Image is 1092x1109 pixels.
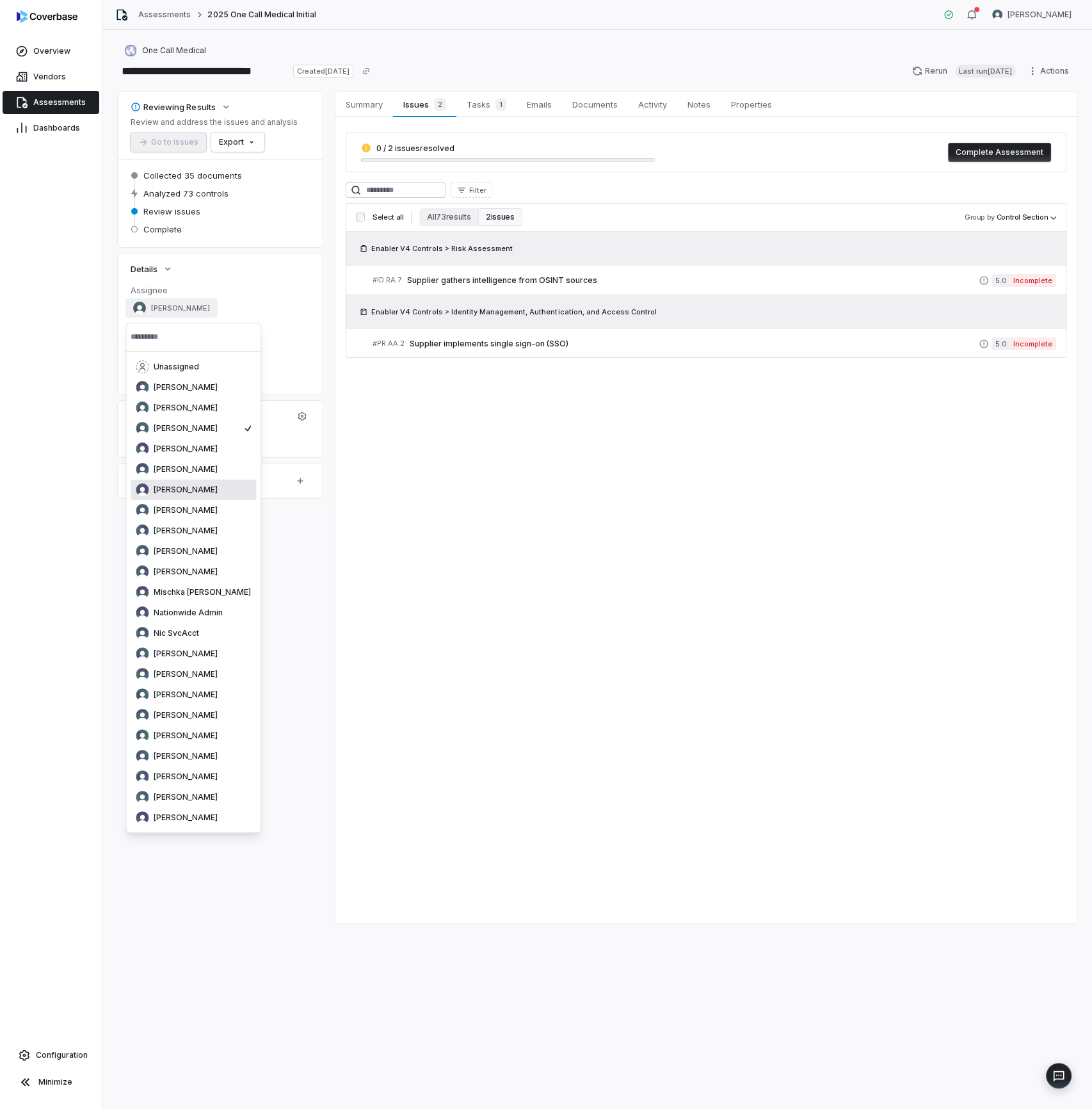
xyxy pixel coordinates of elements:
[136,606,149,619] img: Nationwide Admin avatar
[965,213,995,222] span: Group by
[407,275,979,286] span: Supplier gathers intelligence from OSINT sources
[136,483,149,496] img: Kourtney Shields avatar
[154,546,218,556] span: [PERSON_NAME]
[992,10,1002,20] img: Chadd Myers avatar
[373,213,403,222] span: Select all
[136,811,149,824] img: Wendy Dickson avatar
[992,274,1009,287] span: 5.0
[211,133,264,152] button: Export
[154,403,218,413] span: [PERSON_NAME]
[136,627,149,640] img: Nic SvcAcct avatar
[154,649,218,659] span: [PERSON_NAME]
[955,65,1016,77] span: Last run [DATE]
[3,117,99,140] a: Dashboards
[154,505,218,515] span: [PERSON_NAME]
[33,72,66,82] span: Vendors
[136,668,149,681] img: Nikki Munk avatar
[136,401,149,414] img: Brittany Durbin avatar
[143,188,229,199] span: Analyzed 73 controls
[133,302,146,314] img: Chadd Myers avatar
[154,362,199,372] span: Unassigned
[131,101,216,113] div: Reviewing Results
[143,170,242,181] span: Collected 35 documents
[136,750,149,763] img: Shad Cummins avatar
[373,329,1056,358] a: #PR.AA.2Supplier implements single sign-on (SSO)5.0Incomplete
[373,339,405,348] span: # PR.AA.2
[143,206,200,217] span: Review issues
[154,690,218,700] span: [PERSON_NAME]
[154,731,218,741] span: [PERSON_NAME]
[33,46,70,56] span: Overview
[138,10,191,20] a: Assessments
[355,60,378,83] button: Copy link
[3,40,99,63] a: Overview
[633,96,672,113] span: Activity
[376,143,454,153] span: 0 / 2 issues resolved
[1009,337,1056,350] span: Incomplete
[478,208,522,226] button: 2 issues
[136,524,149,537] img: Lisa Chapman avatar
[373,275,402,285] span: # ID.RA.7
[136,709,149,722] img: Sam Shaner avatar
[682,96,716,113] span: Notes
[38,1077,72,1087] span: Minimize
[1008,10,1072,20] span: [PERSON_NAME]
[154,382,218,393] span: [PERSON_NAME]
[154,772,218,782] span: [PERSON_NAME]
[984,5,1079,24] button: Chadd Myers avatar[PERSON_NAME]
[154,567,218,577] span: [PERSON_NAME]
[356,213,365,222] input: Select all
[341,96,388,113] span: Summary
[33,97,86,108] span: Assessments
[136,381,149,394] img: Anita Ritter avatar
[1024,61,1077,81] button: Actions
[154,751,218,761] span: [PERSON_NAME]
[495,98,506,111] span: 1
[136,545,149,558] img: Melanie Lorent avatar
[469,186,486,195] span: Filter
[154,669,218,679] span: [PERSON_NAME]
[131,357,256,828] div: Suggestions
[136,442,149,455] img: Dylan Cline avatar
[154,444,218,454] span: [PERSON_NAME]
[136,729,149,742] img: Sean Wozniak avatar
[948,143,1051,162] button: Complete Assessment
[398,95,451,113] span: Issues
[136,586,149,599] img: Mischka Nusbaum avatar
[5,1069,97,1095] button: Minimize
[726,96,777,113] span: Properties
[293,65,353,77] span: Created [DATE]
[371,307,657,317] span: Enabler V4 Controls > Identity Management, Authentication, and Access Control
[154,710,218,720] span: [PERSON_NAME]
[410,339,979,349] span: Supplier implements single sign-on (SSO)
[904,61,1024,81] button: RerunLast run[DATE]
[136,463,149,476] img: Jackie Gawronski avatar
[434,98,446,111] span: 2
[154,813,218,823] span: [PERSON_NAME]
[136,770,149,783] img: Vanessa Attoh avatar
[154,792,218,802] span: [PERSON_NAME]
[136,688,149,701] img: REKHA KOTHANDARAMAN avatar
[136,504,149,517] img: Laura Sayre avatar
[371,243,513,254] span: Enabler V4 Controls > Risk Assessment
[154,526,218,536] span: [PERSON_NAME]
[136,791,149,804] img: Wendy Dickson avatar
[3,65,99,88] a: Vendors
[522,96,557,113] span: Emails
[154,608,223,618] span: Nationwide Admin
[992,337,1009,350] span: 5.0
[154,423,218,433] span: [PERSON_NAME]
[154,587,251,597] span: Mischka [PERSON_NAME]
[154,464,218,474] span: [PERSON_NAME]
[36,1050,88,1060] span: Configuration
[3,91,99,114] a: Assessments
[120,39,210,62] button: https://onecallcm.com/One Call Medical
[17,10,77,23] img: logo-D7KZi-bG.svg
[151,304,210,313] span: [PERSON_NAME]
[136,565,149,578] img: Melvin Baez avatar
[136,422,149,435] img: Chadd Myers avatar
[154,485,218,495] span: [PERSON_NAME]
[136,647,149,660] img: Nic Weilbacher avatar
[154,628,199,638] span: Nic SvcAcct
[33,123,80,133] span: Dashboards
